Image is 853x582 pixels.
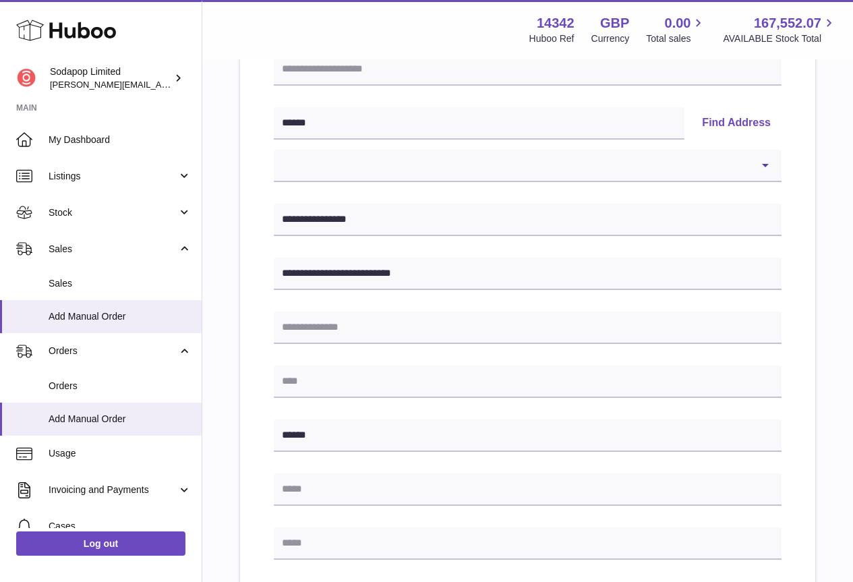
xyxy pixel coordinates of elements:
span: Listings [49,170,177,183]
span: 167,552.07 [754,14,821,32]
div: Currency [591,32,630,45]
span: Invoicing and Payments [49,484,177,496]
span: Orders [49,345,177,357]
span: Sales [49,277,192,290]
span: [PERSON_NAME][EMAIL_ADDRESS][DOMAIN_NAME] [50,79,270,90]
span: Add Manual Order [49,413,192,426]
span: Stock [49,206,177,219]
strong: GBP [600,14,629,32]
span: My Dashboard [49,134,192,146]
a: Log out [16,531,185,556]
span: Cases [49,520,192,533]
span: Usage [49,447,192,460]
button: Find Address [691,107,782,140]
span: Sales [49,243,177,256]
span: Orders [49,380,192,392]
a: 167,552.07 AVAILABLE Stock Total [723,14,837,45]
span: AVAILABLE Stock Total [723,32,837,45]
div: Huboo Ref [529,32,575,45]
img: david@sodapop-audio.co.uk [16,68,36,88]
a: 0.00 Total sales [646,14,706,45]
div: Sodapop Limited [50,65,171,91]
strong: 14342 [537,14,575,32]
span: Total sales [646,32,706,45]
span: 0.00 [665,14,691,32]
span: Add Manual Order [49,310,192,323]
